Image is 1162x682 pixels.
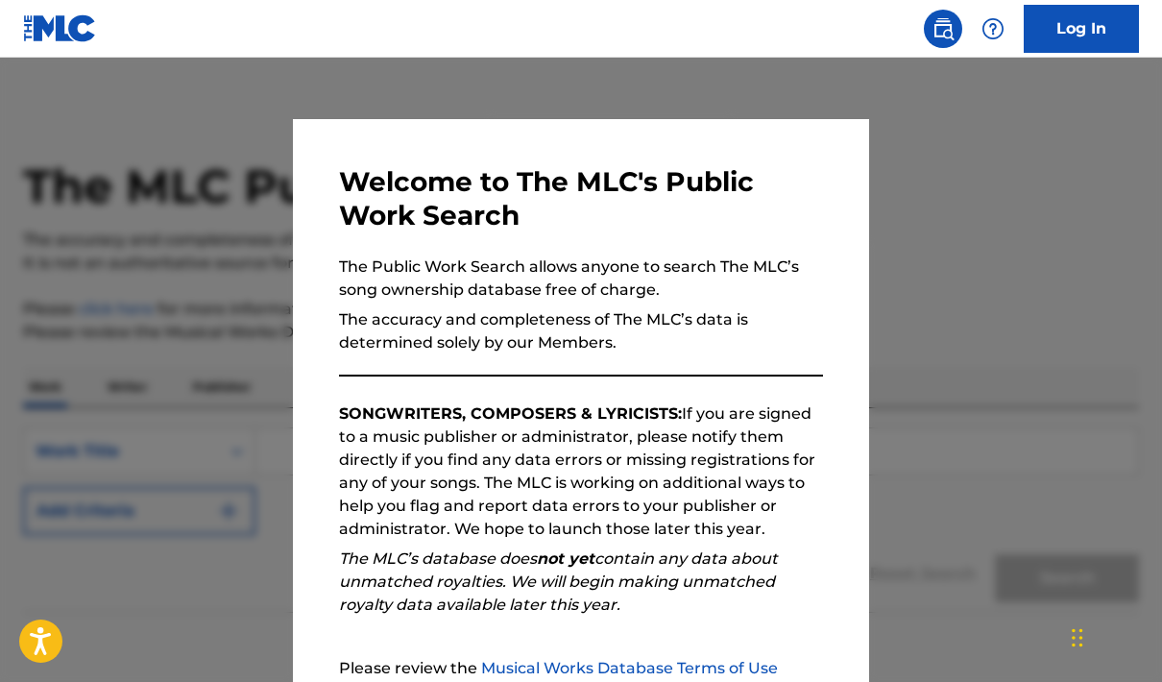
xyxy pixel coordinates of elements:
[981,17,1005,40] img: help
[339,549,778,614] em: The MLC’s database does contain any data about unmatched royalties. We will begin making unmatche...
[481,659,778,677] a: Musical Works Database Terms of Use
[339,256,823,302] p: The Public Work Search allows anyone to search The MLC’s song ownership database free of charge.
[339,165,823,232] h3: Welcome to The MLC's Public Work Search
[339,402,823,541] p: If you are signed to a music publisher or administrator, please notify them directly if you find ...
[1072,609,1083,667] div: Drag
[974,10,1012,48] div: Help
[339,308,823,354] p: The accuracy and completeness of The MLC’s data is determined solely by our Members.
[1024,5,1139,53] a: Log In
[339,404,682,423] strong: SONGWRITERS, COMPOSERS & LYRICISTS:
[1066,590,1162,682] iframe: Chat Widget
[924,10,962,48] a: Public Search
[932,17,955,40] img: search
[537,549,594,568] strong: not yet
[339,657,823,680] p: Please review the
[23,14,97,42] img: MLC Logo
